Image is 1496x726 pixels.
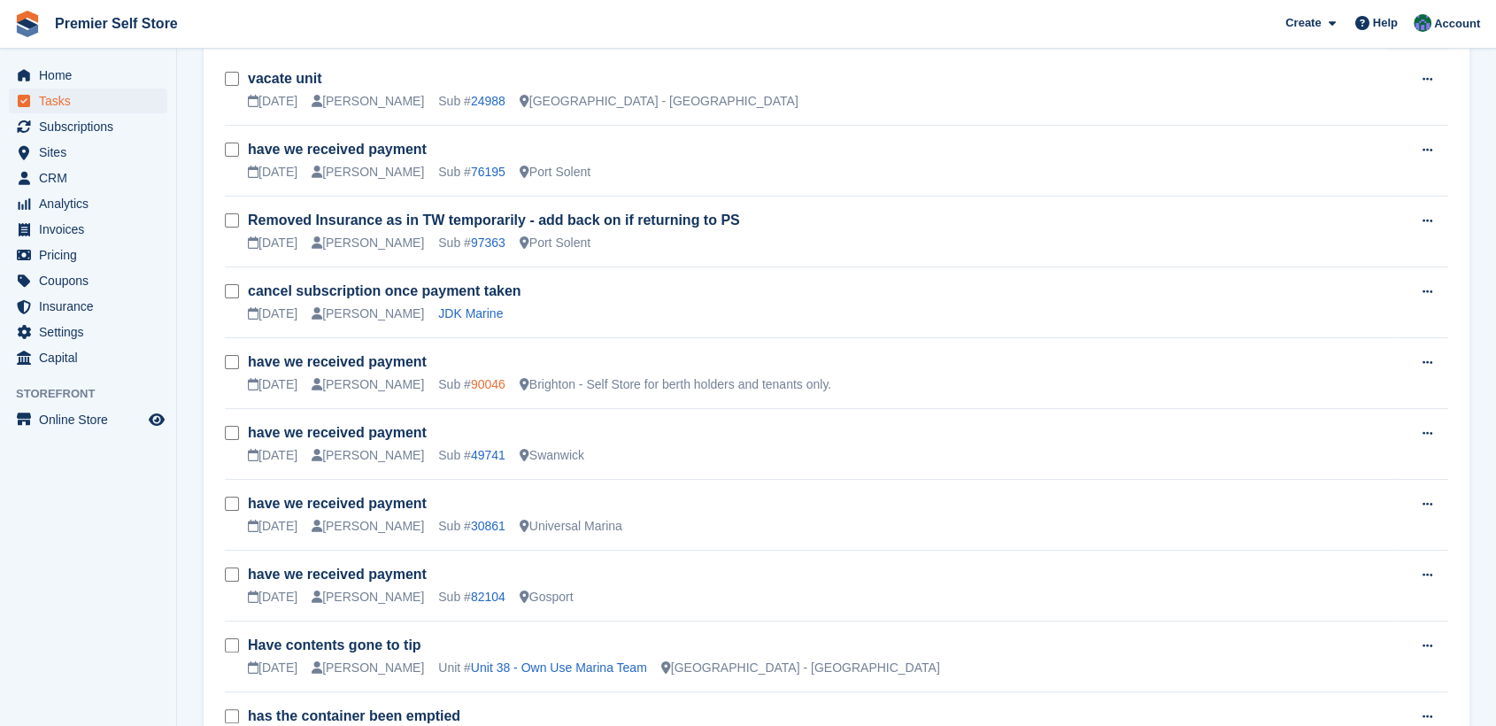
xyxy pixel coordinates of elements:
a: 24988 [471,94,505,108]
div: [DATE] [248,659,297,677]
span: Home [39,63,145,88]
a: 76195 [471,165,505,179]
a: 30861 [471,519,505,533]
span: Storefront [16,385,176,403]
div: [DATE] [248,375,297,394]
span: Settings [39,320,145,344]
a: cancel subscription once payment taken [248,283,521,298]
span: Create [1285,14,1321,32]
span: Capital [39,345,145,370]
a: menu [9,166,167,190]
div: [PERSON_NAME] [312,305,424,323]
div: Sub # [438,588,505,606]
div: [PERSON_NAME] [312,659,424,677]
a: Removed Insurance as in TW temporarily - add back on if returning to PS [248,212,740,228]
a: 90046 [471,377,505,391]
span: Online Store [39,407,145,432]
div: [DATE] [248,92,297,111]
a: Unit 38 - Own Use Marina Team [471,660,647,675]
a: menu [9,243,167,267]
div: [PERSON_NAME] [312,517,424,536]
div: [PERSON_NAME] [312,375,424,394]
div: [PERSON_NAME] [312,234,424,252]
a: menu [9,407,167,432]
span: Invoices [39,217,145,242]
div: [DATE] [248,234,297,252]
div: Sub # [438,163,505,181]
a: have we received payment [248,425,427,440]
a: menu [9,268,167,293]
div: [PERSON_NAME] [312,163,424,181]
img: Jo Granger [1414,14,1431,32]
a: have we received payment [248,496,427,511]
a: Have contents gone to tip [248,637,421,653]
a: menu [9,63,167,88]
a: Preview store [146,409,167,430]
a: menu [9,345,167,370]
a: menu [9,294,167,319]
div: Brighton - Self Store for berth holders and tenants only. [520,375,831,394]
div: Sub # [438,92,505,111]
span: Sites [39,140,145,165]
span: Account [1434,15,1480,33]
div: Port Solent [520,163,590,181]
a: have we received payment [248,567,427,582]
div: Sub # [438,517,505,536]
div: Swanwick [520,446,584,465]
div: Universal Marina [520,517,622,536]
div: Gosport [520,588,574,606]
a: 97363 [471,236,505,250]
div: [GEOGRAPHIC_DATA] - [GEOGRAPHIC_DATA] [520,92,798,111]
div: Sub # [438,375,505,394]
span: Insurance [39,294,145,319]
div: [DATE] [248,588,297,606]
div: [DATE] [248,163,297,181]
div: [DATE] [248,305,297,323]
a: 49741 [471,448,505,462]
a: vacate unit [248,71,322,86]
span: Analytics [39,191,145,216]
a: have we received payment [248,354,427,369]
div: [GEOGRAPHIC_DATA] - [GEOGRAPHIC_DATA] [661,659,940,677]
a: menu [9,191,167,216]
div: [DATE] [248,446,297,465]
a: have we received payment [248,142,427,157]
div: Unit # [438,659,647,677]
span: Coupons [39,268,145,293]
span: CRM [39,166,145,190]
a: menu [9,89,167,113]
a: menu [9,320,167,344]
span: Pricing [39,243,145,267]
span: Help [1373,14,1398,32]
div: Sub # [438,234,505,252]
div: Port Solent [520,234,590,252]
a: menu [9,217,167,242]
img: stora-icon-8386f47178a22dfd0bd8f6a31ec36ba5ce8667c1dd55bd0f319d3a0aa187defe.svg [14,11,41,37]
a: Premier Self Store [48,9,185,38]
div: [PERSON_NAME] [312,92,424,111]
a: has the container been emptied [248,708,460,723]
a: menu [9,114,167,139]
span: Tasks [39,89,145,113]
a: 82104 [471,590,505,604]
div: [DATE] [248,517,297,536]
a: menu [9,140,167,165]
div: [PERSON_NAME] [312,588,424,606]
a: JDK Marine [438,306,503,321]
span: Subscriptions [39,114,145,139]
div: Sub # [438,446,505,465]
div: [PERSON_NAME] [312,446,424,465]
